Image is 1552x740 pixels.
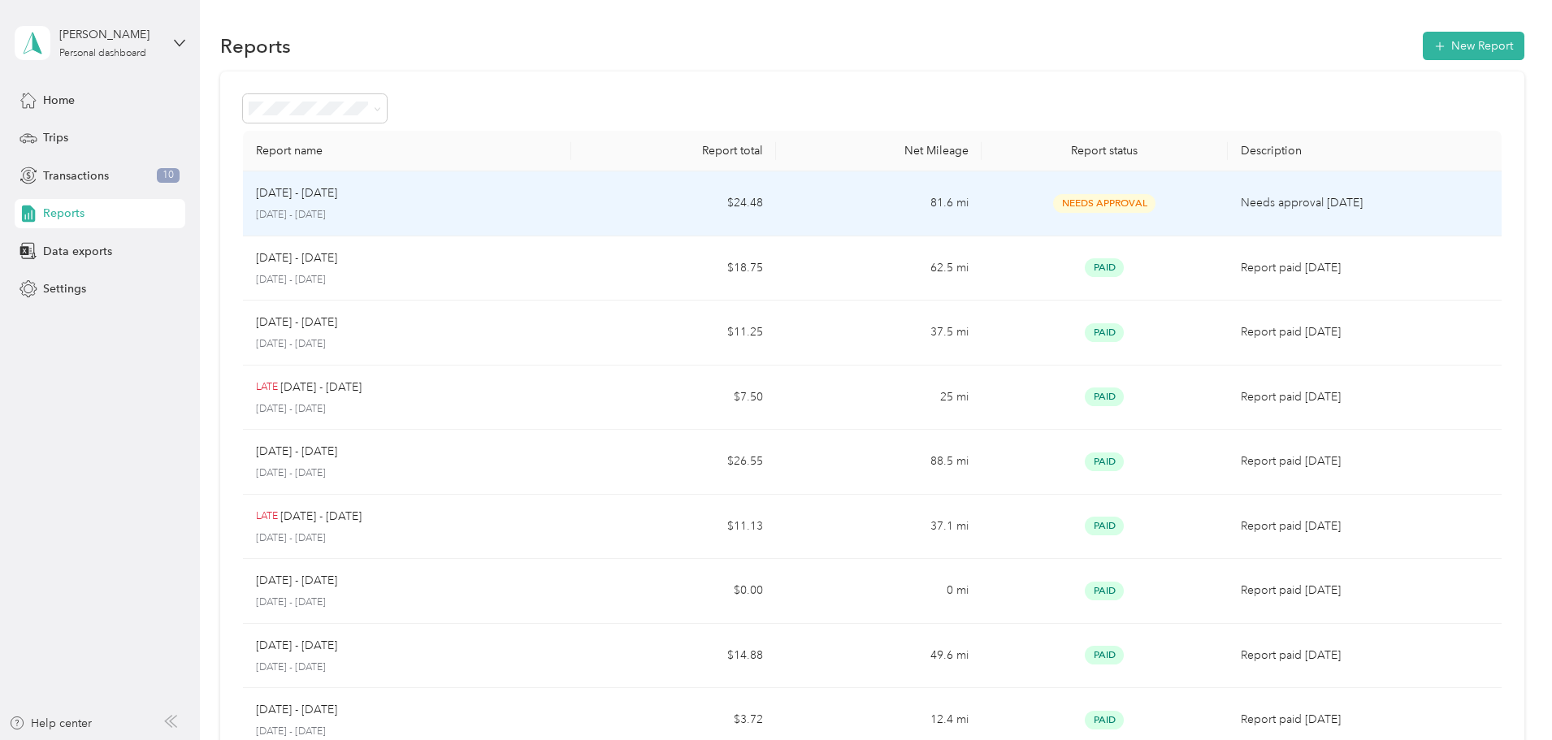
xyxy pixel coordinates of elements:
[776,236,981,301] td: 62.5 mi
[571,495,776,560] td: $11.13
[571,131,776,171] th: Report total
[256,660,558,675] p: [DATE] - [DATE]
[256,443,337,461] p: [DATE] - [DATE]
[220,37,291,54] h1: Reports
[43,205,85,222] span: Reports
[43,280,86,297] span: Settings
[243,131,571,171] th: Report name
[43,92,75,109] span: Home
[776,131,981,171] th: Net Mileage
[256,466,558,481] p: [DATE] - [DATE]
[995,144,1215,158] div: Report status
[571,301,776,366] td: $11.25
[256,380,278,395] p: LATE
[776,366,981,431] td: 25 mi
[571,171,776,236] td: $24.48
[1085,387,1124,406] span: Paid
[256,637,337,655] p: [DATE] - [DATE]
[1423,32,1524,60] button: New Report
[1085,646,1124,664] span: Paid
[776,171,981,236] td: 81.6 mi
[256,184,337,202] p: [DATE] - [DATE]
[1241,259,1489,277] p: Report paid [DATE]
[571,624,776,689] td: $14.88
[59,26,161,43] div: [PERSON_NAME]
[256,208,558,223] p: [DATE] - [DATE]
[256,531,558,546] p: [DATE] - [DATE]
[1228,131,1502,171] th: Description
[256,314,337,331] p: [DATE] - [DATE]
[256,273,558,288] p: [DATE] - [DATE]
[59,49,146,58] div: Personal dashboard
[1241,388,1489,406] p: Report paid [DATE]
[1241,323,1489,341] p: Report paid [DATE]
[1085,258,1124,277] span: Paid
[1241,194,1489,212] p: Needs approval [DATE]
[1241,517,1489,535] p: Report paid [DATE]
[776,301,981,366] td: 37.5 mi
[256,249,337,267] p: [DATE] - [DATE]
[256,595,558,610] p: [DATE] - [DATE]
[1085,323,1124,342] span: Paid
[776,495,981,560] td: 37.1 mi
[1241,582,1489,599] p: Report paid [DATE]
[1241,647,1489,664] p: Report paid [DATE]
[1053,194,1155,213] span: Needs Approval
[43,243,112,260] span: Data exports
[256,572,337,590] p: [DATE] - [DATE]
[1461,649,1552,740] iframe: Everlance-gr Chat Button Frame
[571,236,776,301] td: $18.75
[43,129,68,146] span: Trips
[9,715,92,732] button: Help center
[280,379,362,396] p: [DATE] - [DATE]
[776,430,981,495] td: 88.5 mi
[571,430,776,495] td: $26.55
[256,337,558,352] p: [DATE] - [DATE]
[157,168,180,183] span: 10
[571,559,776,624] td: $0.00
[1085,517,1124,535] span: Paid
[1085,582,1124,600] span: Paid
[1241,711,1489,729] p: Report paid [DATE]
[43,167,109,184] span: Transactions
[256,701,337,719] p: [DATE] - [DATE]
[776,624,981,689] td: 49.6 mi
[256,725,558,739] p: [DATE] - [DATE]
[571,366,776,431] td: $7.50
[256,402,558,417] p: [DATE] - [DATE]
[1085,711,1124,729] span: Paid
[1241,452,1489,470] p: Report paid [DATE]
[256,509,278,524] p: LATE
[280,508,362,526] p: [DATE] - [DATE]
[776,559,981,624] td: 0 mi
[1085,452,1124,471] span: Paid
